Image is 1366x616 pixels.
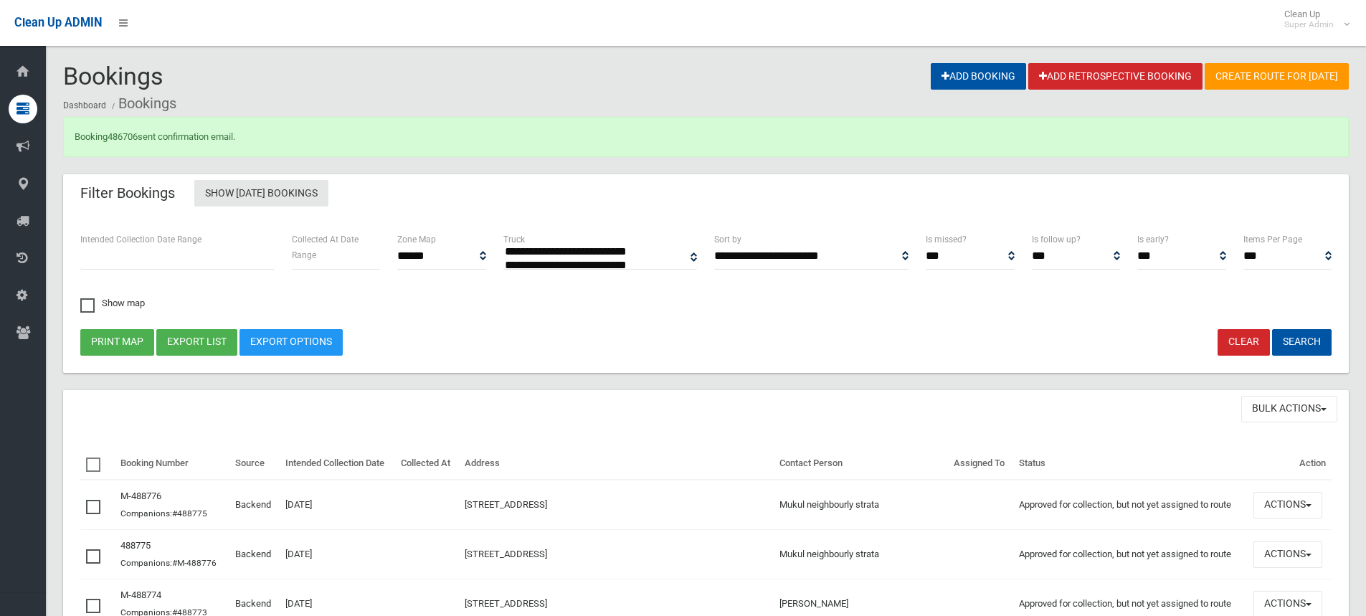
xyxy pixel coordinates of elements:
th: Status [1013,447,1248,480]
a: Create route for [DATE] [1205,63,1349,90]
a: Show [DATE] Bookings [194,180,328,207]
td: Mukul neighbourly strata [774,530,948,579]
a: 488775 [120,540,151,551]
a: [STREET_ADDRESS] [465,549,547,559]
a: Dashboard [63,100,106,110]
span: Show map [80,298,145,308]
a: #M-488776 [172,558,217,568]
a: Add Retrospective Booking [1028,63,1203,90]
td: Approved for collection, but not yet assigned to route [1013,530,1248,579]
td: [DATE] [280,530,395,579]
a: M-488776 [120,491,161,501]
th: Assigned To [948,447,1013,480]
td: Backend [229,530,279,579]
a: Clear [1218,329,1270,356]
button: Bulk Actions [1241,396,1337,422]
a: Export Options [239,329,343,356]
small: Companions: [120,508,209,518]
small: Super Admin [1284,19,1334,30]
td: Mukul neighbourly strata [774,480,948,530]
small: Companions: [120,558,219,568]
th: Booking Number [115,447,229,480]
div: Booking sent confirmation email. [63,117,1349,157]
th: Intended Collection Date [280,447,395,480]
a: M-488774 [120,589,161,600]
th: Contact Person [774,447,948,480]
a: [STREET_ADDRESS] [465,499,547,510]
th: Source [229,447,279,480]
li: Bookings [108,90,176,117]
button: Search [1272,329,1332,356]
a: [STREET_ADDRESS] [465,598,547,609]
td: Approved for collection, but not yet assigned to route [1013,480,1248,530]
a: 486706 [108,131,138,142]
span: Clean Up ADMIN [14,16,102,29]
th: Collected At [395,447,459,480]
button: Actions [1253,492,1322,518]
td: [DATE] [280,480,395,530]
td: Backend [229,480,279,530]
button: Export list [156,329,237,356]
a: Add Booking [931,63,1026,90]
button: Actions [1253,541,1322,568]
label: Truck [503,232,525,247]
span: Clean Up [1277,9,1348,30]
th: Action [1248,447,1332,480]
th: Address [459,447,774,480]
header: Filter Bookings [63,179,192,207]
a: #488775 [172,508,207,518]
button: Print map [80,329,154,356]
span: Bookings [63,62,163,90]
